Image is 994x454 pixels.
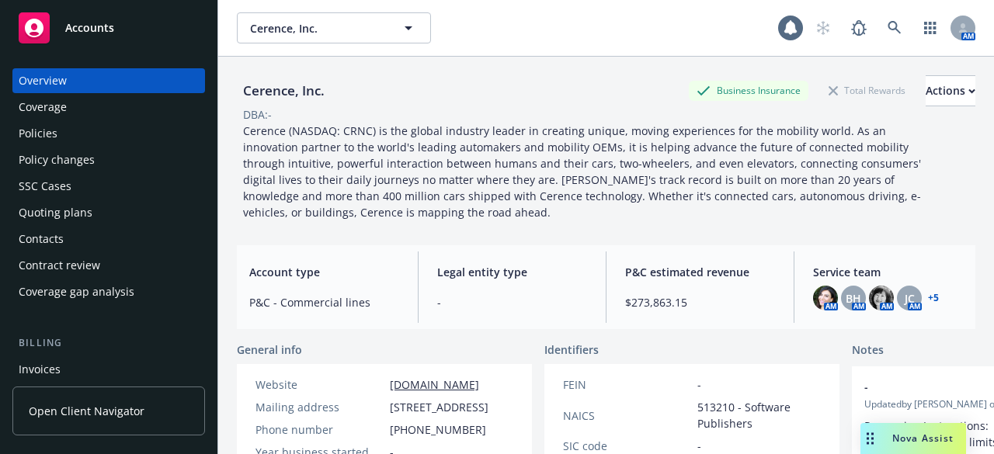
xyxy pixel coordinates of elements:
div: Coverage [19,95,67,120]
a: Contract review [12,253,205,278]
span: General info [237,341,302,358]
div: FEIN [563,376,691,393]
div: Website [255,376,384,393]
a: Switch app [915,12,946,43]
div: Actions [926,76,975,106]
div: Contacts [19,227,64,251]
div: SSC Cases [19,174,71,199]
a: Start snowing [808,12,839,43]
div: Policies [19,121,57,146]
div: Billing [12,335,205,351]
div: Overview [19,68,67,93]
div: Coverage gap analysis [19,279,134,304]
span: Service team [813,264,963,280]
span: Nova Assist [892,431,954,445]
a: Invoices [12,357,205,382]
div: Drag to move [860,423,880,454]
div: Cerence, Inc. [237,81,331,101]
div: Business Insurance [689,81,808,100]
a: Contacts [12,227,205,251]
span: Cerence (NASDAQ: CRNC) is the global industry leader in creating unique, moving experiences for t... [243,123,924,220]
span: - [697,376,701,393]
span: JC [905,290,915,307]
a: Search [879,12,910,43]
div: Policy changes [19,147,95,172]
button: Nova Assist [860,423,966,454]
div: NAICS [563,407,691,424]
span: 513210 - Software Publishers [697,399,821,431]
div: Contract review [19,253,100,278]
a: Policies [12,121,205,146]
a: Overview [12,68,205,93]
span: Account type [249,264,399,280]
div: Mailing address [255,399,384,415]
span: Legal entity type [437,264,587,280]
span: P&C estimated revenue [625,264,775,280]
span: Notes [852,341,884,360]
span: BH [846,290,861,307]
span: P&C - Commercial lines [249,294,399,310]
span: Identifiers [544,341,599,358]
div: DBA: - [243,106,272,123]
span: [STREET_ADDRESS] [390,399,488,415]
a: Report a Bug [843,12,874,43]
button: Cerence, Inc. [237,12,431,43]
a: SSC Cases [12,174,205,199]
span: $273,863.15 [625,294,775,310]
a: Coverage [12,95,205,120]
div: Invoices [19,357,61,382]
span: - [697,438,701,454]
div: Phone number [255,421,384,438]
a: Coverage gap analysis [12,279,205,304]
span: Cerence, Inc. [250,20,384,36]
img: photo [869,286,894,310]
a: Quoting plans [12,200,205,225]
span: - [437,294,587,310]
a: Policy changes [12,147,205,172]
a: +5 [928,293,939,303]
span: Accounts [65,22,114,34]
div: SIC code [563,438,691,454]
a: [DOMAIN_NAME] [390,377,479,392]
img: photo [813,286,838,310]
button: Actions [926,75,975,106]
span: [PHONE_NUMBER] [390,421,486,438]
div: Total Rewards [821,81,913,100]
a: Accounts [12,6,205,50]
span: Open Client Navigator [29,403,144,419]
div: Quoting plans [19,200,92,225]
